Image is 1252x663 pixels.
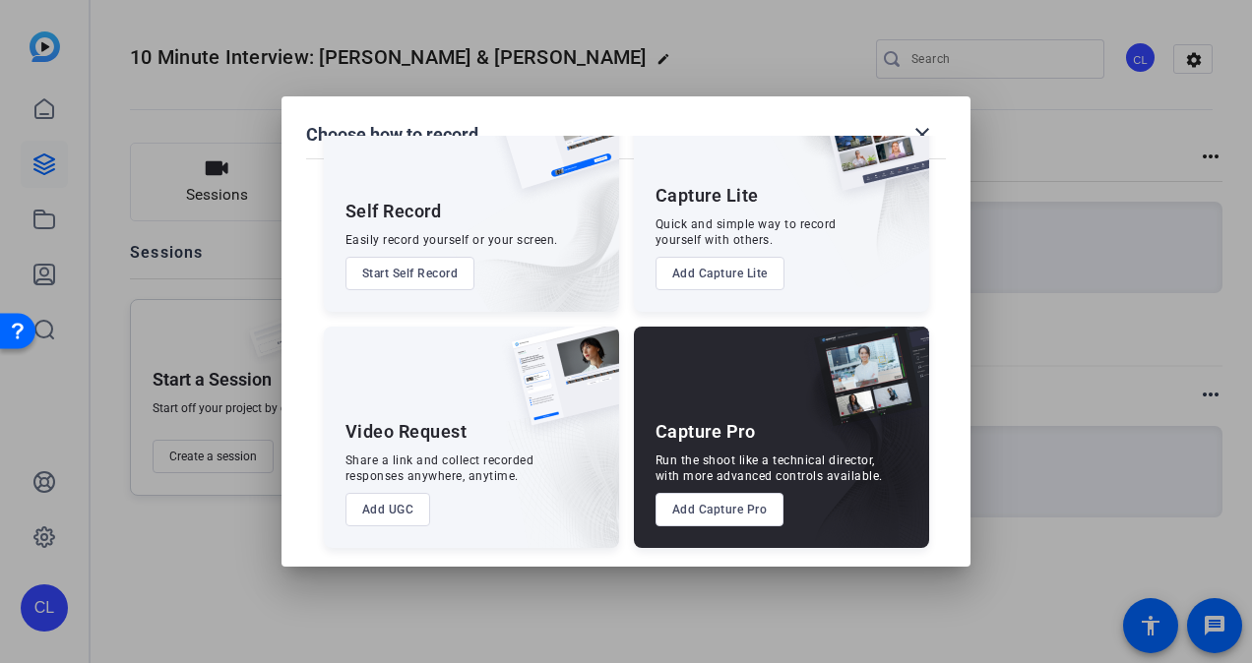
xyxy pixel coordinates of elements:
div: Run the shoot like a technical director, with more advanced controls available. [656,452,883,484]
div: Capture Lite [656,184,759,208]
button: Add Capture Lite [656,257,784,290]
div: Video Request [345,420,468,444]
div: Self Record [345,200,442,223]
img: embarkstudio-ugc-content.png [505,388,619,548]
img: capture-lite.png [807,90,929,211]
div: Share a link and collect recorded responses anywhere, anytime. [345,452,534,484]
div: Easily record yourself or your screen. [345,232,558,248]
img: embarkstudio-self-record.png [448,133,619,312]
img: embarkstudio-capture-lite.png [753,90,929,287]
button: Add UGC [345,493,431,526]
h1: Choose how to record [306,123,478,147]
img: self-record.png [483,90,619,209]
button: Add Capture Pro [656,493,784,526]
div: Capture Pro [656,420,756,444]
img: embarkstudio-capture-pro.png [783,351,929,548]
mat-icon: close [910,123,934,147]
img: capture-pro.png [799,327,929,447]
img: ugc-content.png [497,327,619,446]
button: Start Self Record [345,257,475,290]
div: Quick and simple way to record yourself with others. [656,216,837,248]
